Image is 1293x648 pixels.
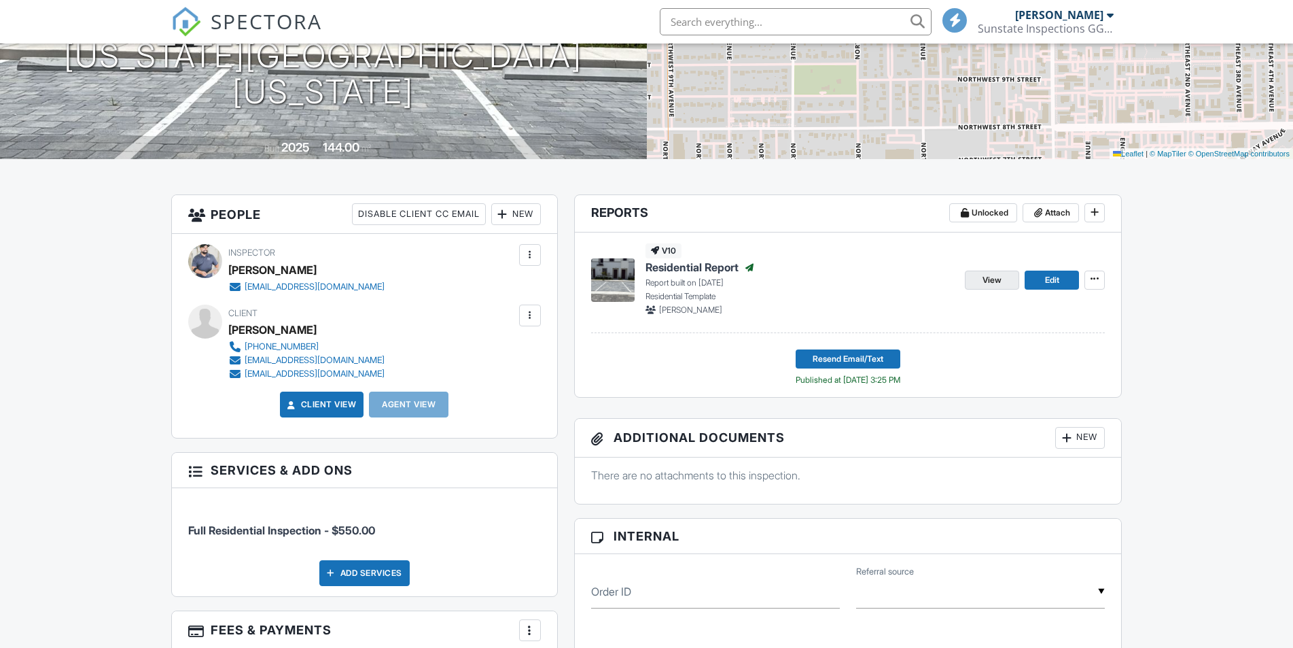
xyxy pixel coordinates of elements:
[1055,427,1105,449] div: New
[188,498,541,549] li: Service: Full Residential Inspection
[228,248,275,258] span: Inspector
[491,203,541,225] div: New
[575,519,1122,554] h3: Internal
[319,560,410,586] div: Add Services
[323,140,359,154] div: 144.00
[978,22,1114,35] div: Sunstate Inspections GGA LLC
[188,524,375,537] span: Full Residential Inspection - $550.00
[281,140,310,154] div: 2025
[171,7,201,37] img: The Best Home Inspection Software - Spectora
[245,369,385,379] div: [EMAIL_ADDRESS][DOMAIN_NAME]
[171,18,322,47] a: SPECTORA
[228,320,317,340] div: [PERSON_NAME]
[228,280,385,294] a: [EMAIL_ADDRESS][DOMAIN_NAME]
[228,340,385,354] a: [PHONE_NUMBER]
[245,355,385,366] div: [EMAIL_ADDRESS][DOMAIN_NAME]
[1113,150,1144,158] a: Leaflet
[245,282,385,292] div: [EMAIL_ADDRESS][DOMAIN_NAME]
[352,203,486,225] div: Disable Client CC Email
[1150,150,1186,158] a: © MapTiler
[575,419,1122,458] h3: Additional Documents
[361,143,372,154] span: m²
[211,7,322,35] span: SPECTORA
[172,453,557,488] h3: Services & Add ons
[264,143,279,154] span: Built
[172,195,557,234] h3: People
[228,308,258,318] span: Client
[1015,8,1103,22] div: [PERSON_NAME]
[228,367,385,381] a: [EMAIL_ADDRESS][DOMAIN_NAME]
[228,260,317,280] div: [PERSON_NAME]
[856,566,914,578] label: Referral source
[591,468,1105,483] p: There are no attachments to this inspection.
[1188,150,1290,158] a: © OpenStreetMap contributors
[1146,150,1148,158] span: |
[22,2,625,109] h1: [STREET_ADDRESS] [US_STATE][GEOGRAPHIC_DATA][US_STATE]
[591,584,631,599] label: Order ID
[285,398,357,411] a: Client View
[660,8,932,35] input: Search everything...
[245,341,319,352] div: [PHONE_NUMBER]
[228,354,385,367] a: [EMAIL_ADDRESS][DOMAIN_NAME]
